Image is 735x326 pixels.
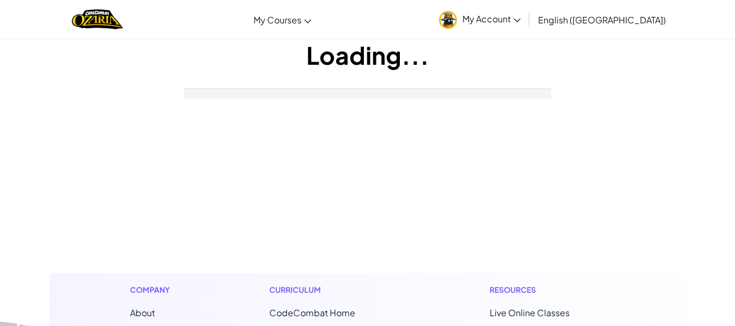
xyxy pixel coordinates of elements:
span: English ([GEOGRAPHIC_DATA]) [538,14,666,26]
span: My Courses [254,14,301,26]
span: My Account [462,13,521,24]
a: English ([GEOGRAPHIC_DATA]) [533,5,671,34]
img: Home [72,8,122,30]
a: My Courses [248,5,317,34]
a: My Account [434,2,526,36]
a: Live Online Classes [490,307,570,318]
h1: Resources [490,284,606,296]
span: CodeCombat Home [269,307,355,318]
a: Ozaria by CodeCombat logo [72,8,122,30]
a: About [130,307,155,318]
img: avatar [439,11,457,29]
h1: Company [130,284,181,296]
h1: Curriculum [269,284,401,296]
